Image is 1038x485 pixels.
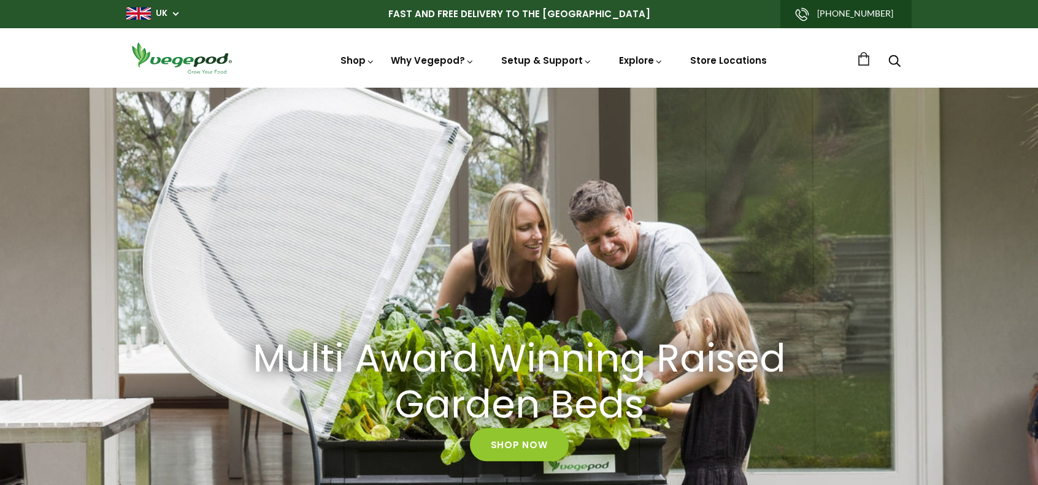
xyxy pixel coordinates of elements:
img: gb_large.png [126,7,151,20]
h2: Multi Award Winning Raised Garden Beds [243,337,795,429]
img: Vegepod [126,40,237,75]
a: Setup & Support [501,54,592,67]
a: Explore [619,54,663,67]
a: Shop Now [470,428,569,461]
a: Search [888,56,901,69]
a: Shop [340,54,375,67]
a: Store Locations [690,54,767,67]
a: Why Vegepod? [391,54,474,67]
a: Multi Award Winning Raised Garden Beds [228,337,810,429]
a: UK [156,7,167,20]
